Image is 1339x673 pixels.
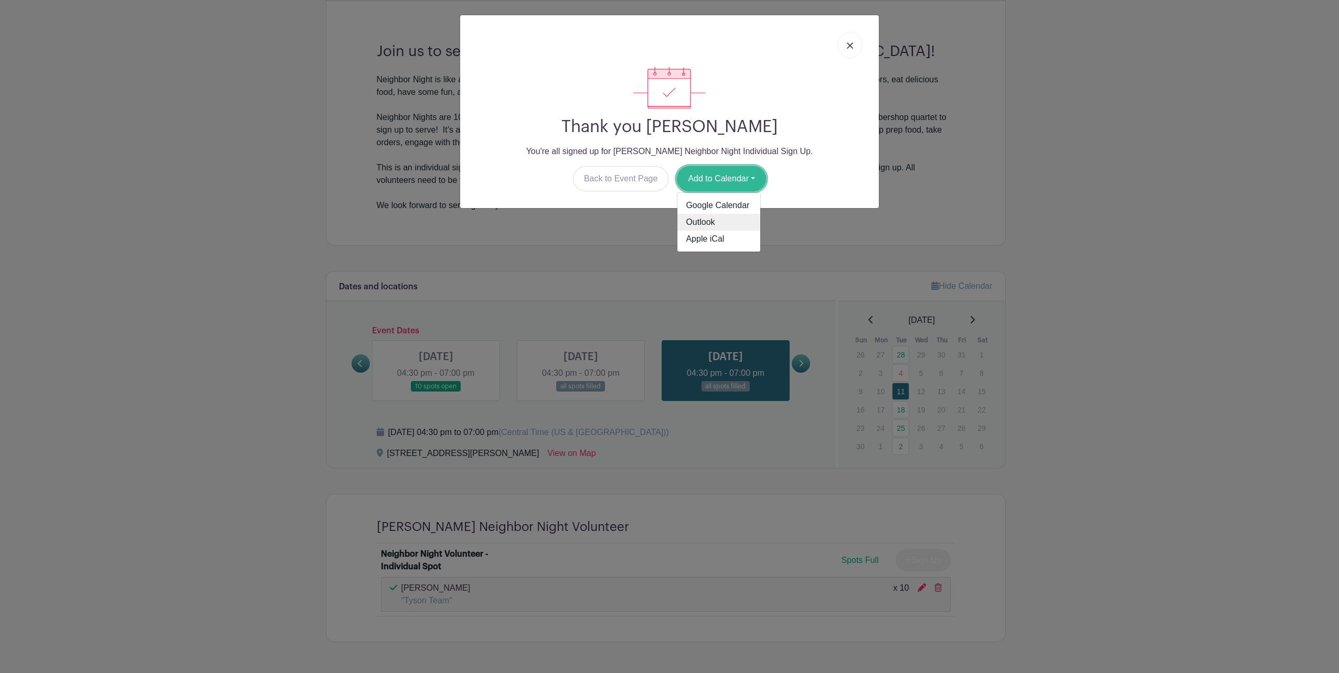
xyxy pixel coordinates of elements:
[677,197,760,214] a: Google Calendar
[633,67,706,108] img: signup_complete-c468d5dda3e2740ee63a24cb0ba0d3ce5d8a4ecd24259e683200fb1569d990c8.svg
[677,166,766,191] button: Add to Calendar
[677,214,760,231] a: Outlook
[677,231,760,247] a: Apple iCal
[573,166,669,191] a: Back to Event Page
[469,145,870,158] p: You're all signed up for [PERSON_NAME] Neighbor Night Individual Sign Up.
[469,117,870,137] h2: Thank you [PERSON_NAME]
[847,42,853,49] img: close_button-5f87c8562297e5c2d7936805f587ecaba9071eb48480494691a3f1689db116b3.svg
